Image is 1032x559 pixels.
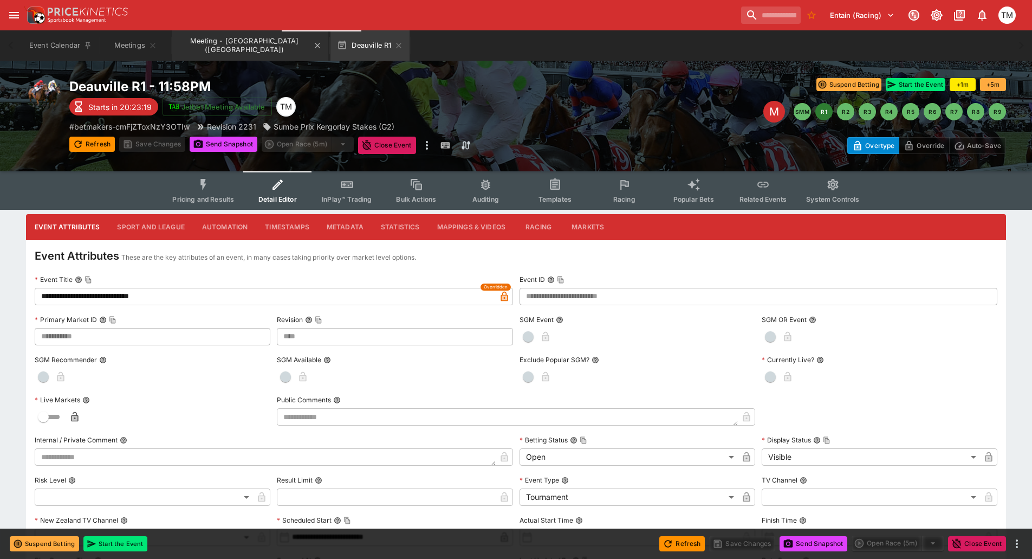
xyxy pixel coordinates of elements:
p: Exclude Popular SGM? [520,355,589,364]
button: Actual Start Time [575,517,583,524]
img: PriceKinetics Logo [24,4,46,26]
p: Finish Time [762,516,797,525]
button: SMM [794,103,811,120]
button: Documentation [950,5,969,25]
h4: Event Attributes [35,249,119,263]
button: R6 [924,103,941,120]
button: Currently Live? [816,356,824,364]
button: Metadata [318,214,372,240]
img: Sportsbook Management [48,18,106,23]
div: Open [520,448,738,466]
button: Deauville R1 [330,30,410,61]
img: jetbet-logo.svg [168,101,179,112]
button: Event Type [561,477,569,484]
button: more [420,137,433,154]
button: Suspend Betting [10,536,79,551]
span: Auditing [472,195,499,203]
button: Suspend Betting [816,78,881,91]
button: Select Tenant [823,7,901,24]
button: Markets [563,214,613,240]
p: New Zealand TV Channel [35,516,118,525]
button: Meeting - Deauville (FR) [172,30,328,61]
button: R3 [859,103,876,120]
button: Primary Market IDCopy To Clipboard [99,316,107,324]
p: Result Limit [277,476,313,485]
button: Refresh [659,536,705,551]
p: Event Title [35,275,73,284]
button: Tristan Matheson [995,3,1019,27]
button: SGM Recommender [99,356,107,364]
button: Start the Event [83,536,147,551]
button: Racing [514,214,563,240]
div: Tournament [520,489,738,506]
button: Finish Time [799,517,807,524]
button: Internal / Private Comment [120,436,127,444]
button: R1 [815,103,833,120]
p: Auto-Save [967,140,1001,151]
p: Event Type [520,476,559,485]
div: split button [262,137,354,152]
button: Copy To Clipboard [315,316,322,324]
button: SGM OR Event [809,316,816,324]
button: TV Channel [800,477,807,484]
button: R9 [989,103,1006,120]
p: Override [917,140,944,151]
span: Templates [538,195,572,203]
button: Risk Level [68,477,76,484]
button: Start the Event [886,78,945,91]
p: SGM Available [277,355,321,364]
p: SGM Recommender [35,355,97,364]
button: RevisionCopy To Clipboard [305,316,313,324]
button: Display StatusCopy To Clipboard [813,436,821,444]
span: Pricing and Results [172,195,234,203]
p: Scheduled Start [277,516,332,525]
button: Override [899,137,949,154]
button: Event Attributes [26,214,108,240]
button: Copy To Clipboard [580,436,587,444]
button: Mappings & Videos [429,214,515,240]
button: Copy To Clipboard [343,517,351,524]
div: Start From [847,137,1006,154]
button: Close Event [358,137,416,154]
button: Timestamps [256,214,318,240]
p: Revision 2231 [207,121,256,132]
p: Internal / Private Comment [35,435,118,445]
p: Betting Status [520,435,568,445]
p: These are the key attributes of an event, in many cases taking priority over market level options. [121,252,416,263]
div: Event type filters [164,171,868,210]
button: R5 [902,103,919,120]
button: Event Calendar [23,30,99,61]
button: Send Snapshot [780,536,847,551]
button: Refresh [69,137,115,152]
span: InPlay™ Trading [322,195,372,203]
div: Tristan Matheson [276,97,296,117]
button: Copy To Clipboard [557,276,564,284]
button: Copy To Clipboard [109,316,116,324]
div: Tristan Matheson [998,7,1016,24]
button: Event TitleCopy To Clipboard [75,276,82,284]
button: more [1010,537,1023,550]
h2: Copy To Clipboard [69,78,538,95]
p: Starts in 20:23:19 [88,101,152,113]
button: Copy To Clipboard [823,436,830,444]
span: Detail Editor [258,195,297,203]
p: SGM OR Event [762,315,807,324]
p: Sumbe Prix Kergorlay Stakes (G2) [274,121,394,132]
button: Jetbet Meeting Available [163,98,272,116]
p: Revision [277,315,303,324]
p: Event ID [520,275,545,284]
button: Sport and League [108,214,193,240]
button: R2 [837,103,854,120]
button: Live Markets [82,396,90,404]
button: R7 [945,103,963,120]
p: Display Status [762,435,811,445]
p: Overtype [865,140,894,151]
button: Auto-Save [949,137,1006,154]
button: Connected to PK [904,5,924,25]
button: Notifications [972,5,992,25]
p: SGM Event [520,315,554,324]
button: Toggle light/dark mode [927,5,946,25]
p: Primary Market ID [35,315,97,324]
p: Actual Start Time [520,516,573,525]
button: Scheduled StartCopy To Clipboard [334,517,341,524]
